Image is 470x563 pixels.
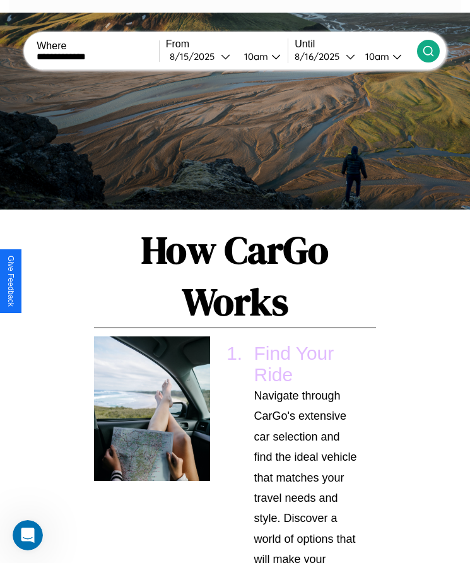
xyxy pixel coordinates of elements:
[295,50,346,62] div: 8 / 16 / 2025
[13,520,43,550] iframe: Intercom live chat
[238,50,271,62] div: 10am
[6,256,15,307] div: Give Feedback
[295,39,417,50] label: Until
[359,50,392,62] div: 10am
[355,50,417,63] button: 10am
[234,50,288,63] button: 10am
[37,40,159,52] label: Where
[166,50,234,63] button: 8/15/2025
[170,50,221,62] div: 8 / 15 / 2025
[166,39,288,50] label: From
[94,224,376,328] h1: How CarGo Works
